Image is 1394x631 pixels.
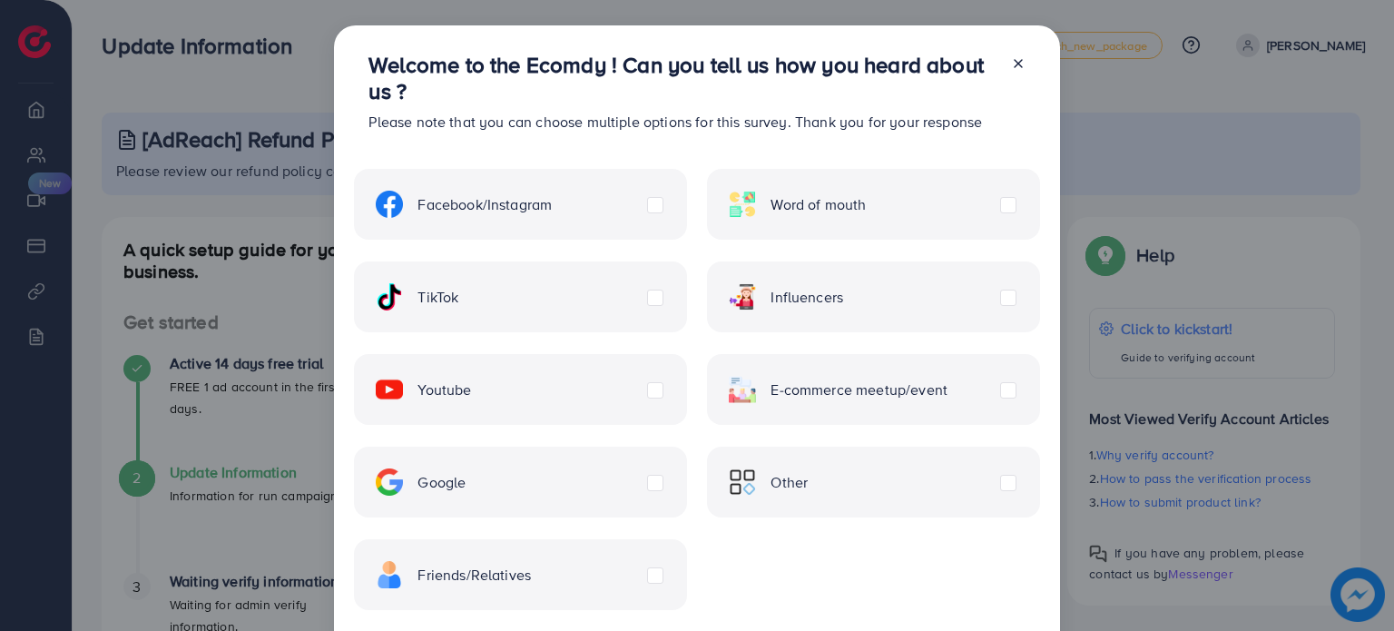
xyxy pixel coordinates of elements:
img: ic-influencers.a620ad43.svg [729,283,756,311]
span: Influencers [771,287,843,308]
img: ic-other.99c3e012.svg [729,468,756,496]
img: ic-word-of-mouth.a439123d.svg [729,191,756,218]
span: Google [417,472,466,493]
span: Facebook/Instagram [417,194,552,215]
span: Friends/Relatives [417,565,531,586]
h3: Welcome to the Ecomdy ! Can you tell us how you heard about us ? [368,52,996,104]
span: Word of mouth [771,194,866,215]
span: Youtube [417,380,471,400]
p: Please note that you can choose multiple options for this survey. Thank you for your response [368,111,996,133]
img: ic-google.5bdd9b68.svg [376,468,403,496]
span: Other [771,472,808,493]
img: ic-freind.8e9a9d08.svg [376,561,403,588]
img: ic-youtube.715a0ca2.svg [376,376,403,403]
span: TikTok [417,287,458,308]
img: ic-facebook.134605ef.svg [376,191,403,218]
span: E-commerce meetup/event [771,380,947,400]
img: ic-ecommerce.d1fa3848.svg [729,376,756,403]
img: ic-tiktok.4b20a09a.svg [376,283,403,311]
